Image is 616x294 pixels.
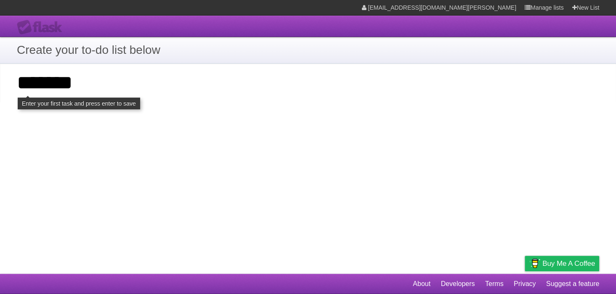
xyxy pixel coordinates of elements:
a: Privacy [514,276,536,292]
div: Flask [17,20,67,35]
img: Buy me a coffee [529,256,540,270]
span: Buy me a coffee [542,256,595,271]
a: About [413,276,430,292]
a: Suggest a feature [546,276,599,292]
a: Developers [441,276,475,292]
a: Terms [485,276,504,292]
a: Buy me a coffee [525,256,599,271]
h1: Create your to-do list below [17,41,599,59]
